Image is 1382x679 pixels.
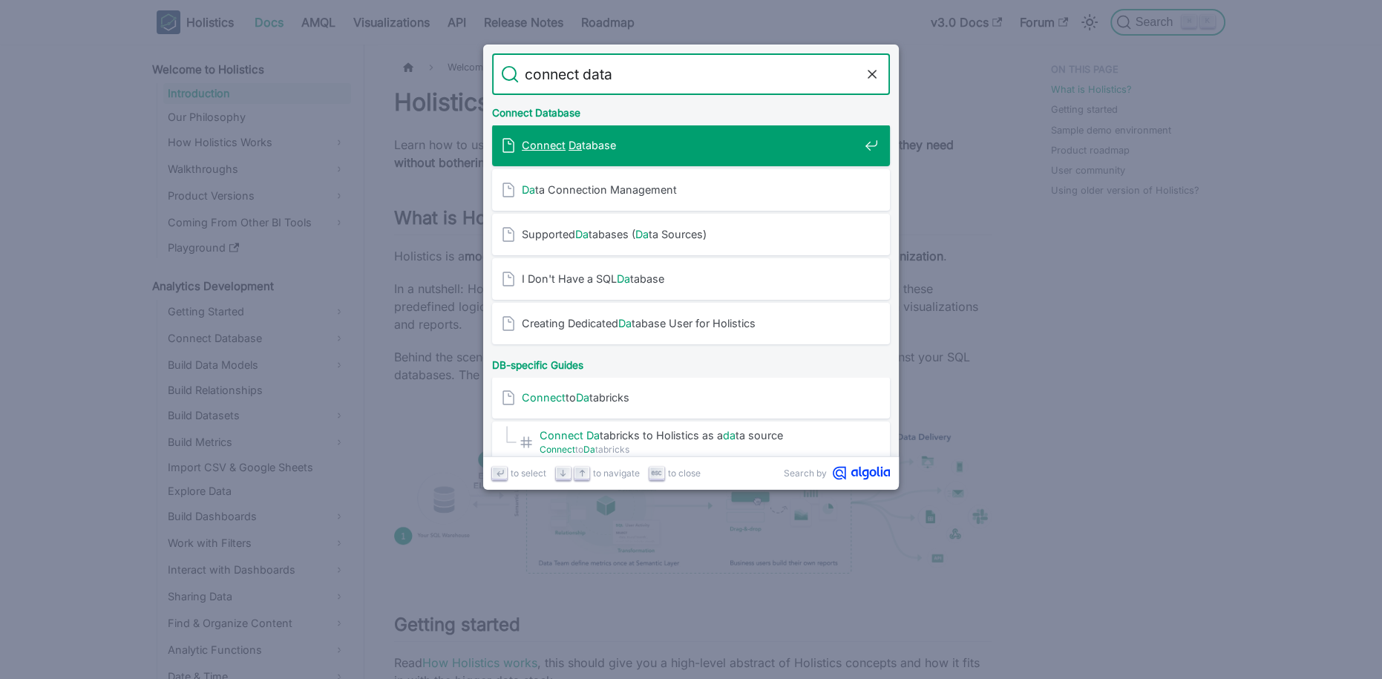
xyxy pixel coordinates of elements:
a: Connect Databricks to Holistics as adata source​ConnecttoDatabricks [492,421,890,463]
svg: Arrow up [577,468,588,479]
svg: Enter key [494,468,505,479]
span: tabricks to Holistics as a ta source​ [540,428,859,442]
mark: Da [617,272,630,285]
span: I Don't Have a SQL tabase [522,272,859,286]
span: ta Connection Management [522,183,859,197]
span: to close [668,466,701,480]
span: to tabricks [540,442,859,456]
mark: Connect [540,429,583,442]
div: Connect Database [489,95,893,125]
mark: da [723,429,736,442]
span: tabase [522,138,859,152]
a: Connect Database [492,125,890,166]
a: SupportedDatabases (Data Sources) [492,214,890,255]
span: to navigate [593,466,640,480]
a: Search byAlgolia [784,466,890,480]
mark: Da [576,391,589,404]
span: to select [511,466,546,480]
mark: Da [569,139,582,151]
mark: Connect [522,391,566,404]
a: Data Connection Management [492,169,890,211]
svg: Algolia [833,466,890,480]
a: I Don't Have a SQLDatabase [492,258,890,300]
mark: Da [618,317,632,329]
div: DB-specific Guides [489,347,893,377]
mark: Connect [540,444,575,455]
mark: Da [522,183,535,196]
span: Creating Dedicated tabase User for Holistics [522,316,859,330]
a: ConnecttoDatabricks [492,377,890,419]
svg: Arrow down [557,468,569,479]
span: Supported tabases ( ta Sources) [522,227,859,241]
a: Creating DedicatedDatabase User for Holistics [492,303,890,344]
span: to tabricks [522,390,859,404]
button: Clear the query [863,65,881,83]
mark: Da [586,429,600,442]
input: Search docs [519,53,863,95]
mark: Connect [522,139,566,151]
svg: Escape key [651,468,662,479]
mark: Da [575,228,589,240]
mark: Da [583,444,595,455]
mark: Da [635,228,649,240]
span: Search by [784,466,827,480]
